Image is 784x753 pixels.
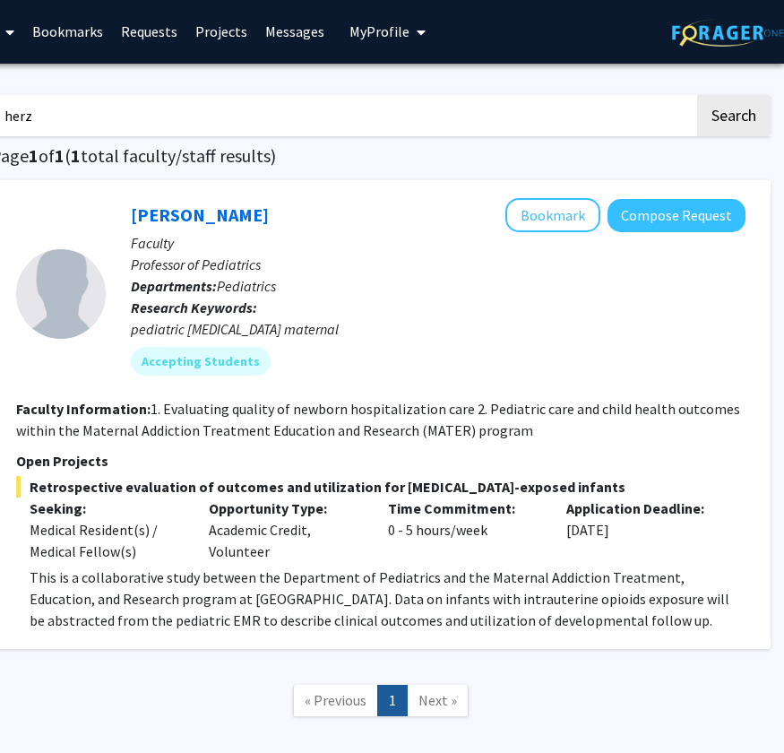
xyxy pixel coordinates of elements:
[16,400,740,439] fg-read-more: 1. Evaluating quality of newborn hospitalization care 2. Pediatric care and child health outcomes...
[553,498,732,562] div: [DATE]
[13,672,76,740] iframe: Chat
[418,691,457,709] span: Next »
[16,400,151,418] b: Faculty Information:
[217,277,276,295] span: Pediatrics
[55,144,65,167] span: 1
[131,347,271,376] mat-chip: Accepting Students
[407,685,469,716] a: Next Page
[293,685,378,716] a: Previous Page
[29,144,39,167] span: 1
[349,22,409,40] span: My Profile
[697,95,771,136] button: Search
[131,318,745,340] div: pediatric [MEDICAL_DATA] maternal
[30,567,745,631] p: This is a collaborative study between the Department of Pediatrics and the Maternal Addiction Tre...
[195,498,375,562] div: Academic Credit, Volunteer
[131,254,745,275] p: Professor of Pediatrics
[388,498,540,519] p: Time Commitment:
[375,498,554,562] div: 0 - 5 hours/week
[566,498,719,519] p: Application Deadline:
[377,685,408,716] a: 1
[71,144,81,167] span: 1
[131,299,257,316] b: Research Keywords:
[131,277,217,295] b: Departments:
[672,19,784,47] img: ForagerOne Logo
[607,199,745,232] button: Compose Request to Neera Goyal
[505,198,600,232] button: Add Neera Goyal to Bookmarks
[131,232,745,254] p: Faculty
[209,498,361,519] p: Opportunity Type:
[16,476,745,498] span: Retrospective evaluation of outcomes and utilization for [MEDICAL_DATA]-exposed infants
[30,519,182,562] div: Medical Resident(s) / Medical Fellow(s)
[131,203,269,226] a: [PERSON_NAME]
[16,450,745,472] p: Open Projects
[30,498,182,519] p: Seeking:
[305,691,366,709] span: « Previous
